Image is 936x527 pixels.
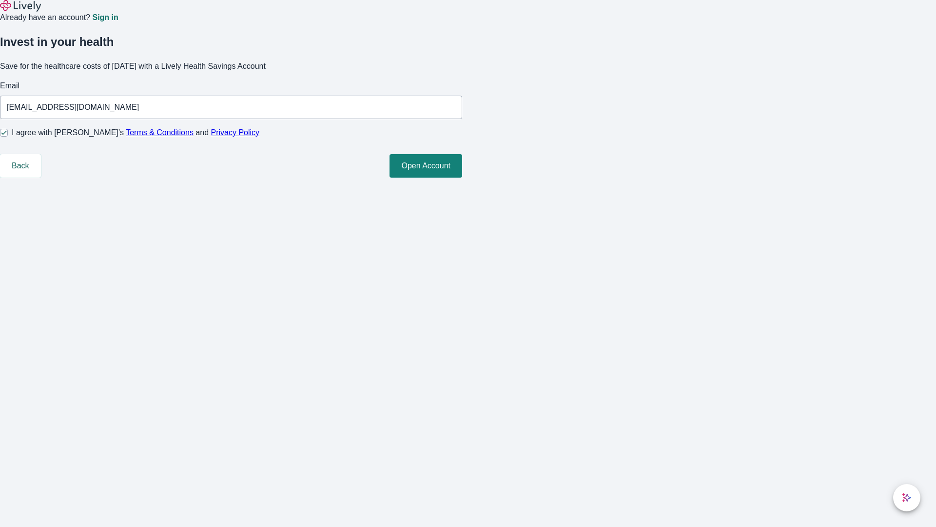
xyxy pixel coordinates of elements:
button: chat [893,484,920,511]
a: Sign in [92,14,118,21]
span: I agree with [PERSON_NAME]’s and [12,127,259,139]
a: Terms & Conditions [126,128,194,137]
a: Privacy Policy [211,128,260,137]
svg: Lively AI Assistant [902,493,912,503]
button: Open Account [390,154,462,178]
